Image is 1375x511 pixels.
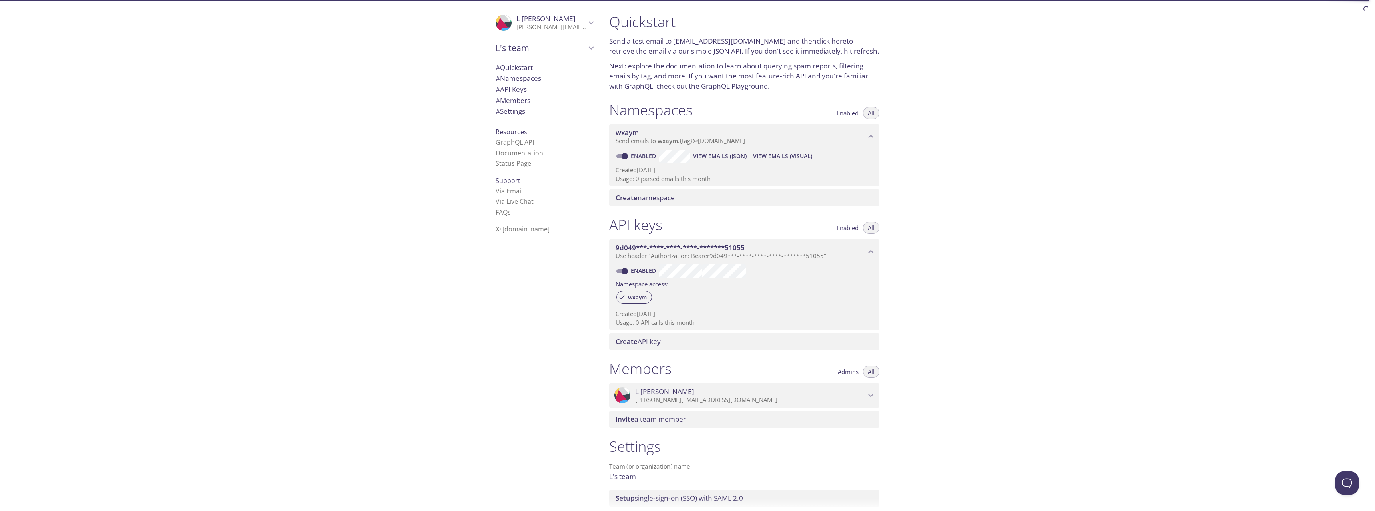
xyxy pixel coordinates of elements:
p: Next: explore the to learn about querying spam reports, filtering emails by tag, and more. If you... [609,61,879,91]
p: Created [DATE] [616,166,873,174]
iframe: Help Scout Beacon - Open [1335,471,1359,495]
p: [PERSON_NAME][EMAIL_ADDRESS][DOMAIN_NAME] [635,396,866,404]
div: Create namespace [609,189,879,206]
button: Enabled [832,107,863,119]
div: Team Settings [489,106,600,117]
div: Create API Key [609,333,879,350]
a: Documentation [496,149,543,157]
span: wxaym [623,294,652,301]
button: View Emails (JSON) [690,150,750,163]
div: Invite a team member [609,411,879,427]
span: Members [496,96,530,105]
span: View Emails (JSON) [693,151,747,161]
span: # [496,63,500,72]
p: Send a test email to and then to retrieve the email via our simple JSON API. If you don't see it ... [609,36,879,56]
button: All [863,366,879,378]
a: documentation [666,61,715,70]
a: click here [817,36,847,46]
h1: Quickstart [609,13,879,31]
a: FAQ [496,208,511,217]
span: wxaym [616,128,639,137]
div: API Keys [489,84,600,95]
span: # [496,96,500,105]
div: L's team [489,38,600,58]
span: View Emails (Visual) [753,151,812,161]
div: L Toni [489,10,600,36]
button: View Emails (Visual) [750,150,815,163]
h1: API keys [609,216,662,234]
a: Status Page [496,159,531,168]
p: Usage: 0 parsed emails this month [616,175,873,183]
a: Via Email [496,187,523,195]
span: © [DOMAIN_NAME] [496,225,550,233]
span: Resources [496,127,527,136]
span: L [PERSON_NAME] [516,14,576,23]
p: Usage: 0 API calls this month [616,318,873,327]
a: Via Live Chat [496,197,534,206]
div: Setup SSO [609,490,879,507]
p: Created [DATE] [616,310,873,318]
div: wxaym [616,291,652,304]
p: [PERSON_NAME][EMAIL_ADDRESS][DOMAIN_NAME] [516,23,586,31]
span: API key [616,337,661,346]
button: Enabled [832,222,863,234]
span: a team member [616,414,686,424]
span: Create [616,337,638,346]
button: All [863,107,879,119]
a: GraphQL API [496,138,534,147]
span: # [496,107,500,116]
label: Team (or organization) name: [609,463,692,469]
div: wxaym namespace [609,124,879,149]
div: L Toni [609,383,879,408]
span: Settings [496,107,525,116]
span: Support [496,176,520,185]
span: L's team [496,42,586,54]
a: Enabled [630,267,659,274]
div: Members [489,95,600,106]
button: Admins [833,366,863,378]
span: API Keys [496,85,527,94]
span: Namespaces [496,74,541,83]
span: Invite [616,414,634,424]
h1: Namespaces [609,101,693,119]
span: Quickstart [496,63,533,72]
span: Send emails to . {tag} @[DOMAIN_NAME] [616,137,745,145]
div: Quickstart [489,62,600,73]
span: s [508,208,511,217]
span: L [PERSON_NAME] [635,387,694,396]
a: Enabled [630,152,659,160]
a: [EMAIL_ADDRESS][DOMAIN_NAME] [673,36,786,46]
span: namespace [616,193,675,202]
span: wxaym [658,137,678,145]
span: # [496,74,500,83]
h1: Members [609,360,672,378]
a: GraphQL Playground [701,82,768,91]
div: Namespaces [489,73,600,84]
label: Namespace access: [616,278,668,289]
span: Create [616,193,638,202]
button: All [863,222,879,234]
span: # [496,85,500,94]
h1: Settings [609,437,879,455]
